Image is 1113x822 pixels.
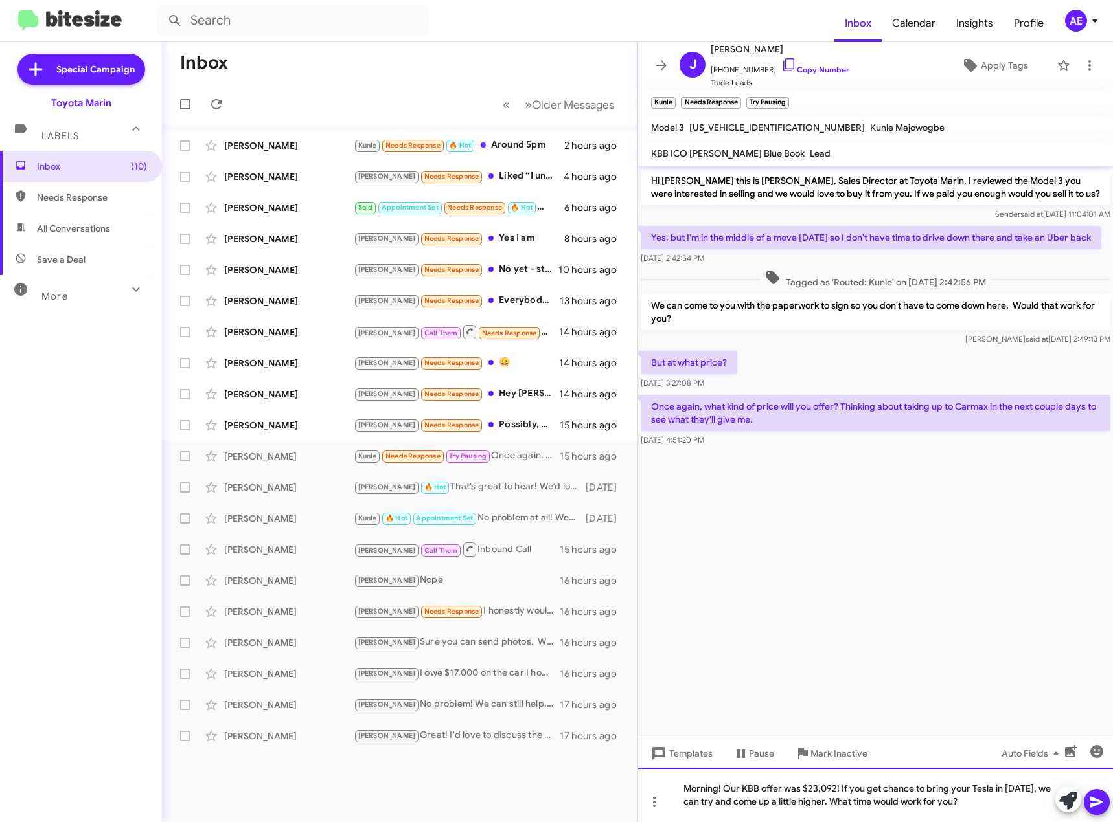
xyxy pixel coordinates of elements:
[560,605,627,618] div: 16 hours ago
[424,421,479,429] span: Needs Response
[965,334,1110,344] span: [PERSON_NAME] [DATE] 2:49:13 PM
[358,638,416,647] span: [PERSON_NAME]
[424,234,479,243] span: Needs Response
[224,170,354,183] div: [PERSON_NAME]
[564,201,627,214] div: 6 hours ago
[51,96,111,109] div: Toyota Marin
[558,263,627,276] div: 10 hours ago
[560,636,627,649] div: 16 hours ago
[358,546,416,555] span: [PERSON_NAME]
[354,417,560,432] div: Possibly, we're considering selling our 2017 Acura RDX with low miles.
[449,452,487,460] span: Try Pausing
[781,65,849,74] a: Copy Number
[354,231,564,246] div: Yes I am
[638,768,1113,822] div: Morning! Our KBB offer was $23,092! If you get chance to bring your Tesla in [DATE], we can try a...
[981,54,1028,77] span: Apply Tags
[41,130,79,142] span: Labels
[583,512,627,525] div: [DATE]
[641,435,704,445] span: [DATE] 4:51:20 PM
[559,357,627,370] div: 14 hours ago
[641,253,704,263] span: [DATE] 2:42:54 PM
[511,203,533,212] span: 🔥 Hot
[495,91,518,118] button: Previous
[641,395,1110,431] p: Once again, what kind of price will you offer? Thinking about taking up to Carmax in the next cou...
[354,697,560,712] div: No problem! We can still help. Would you be able to visit our dealership during your next trip up...
[648,742,713,765] span: Templates
[224,139,354,152] div: [PERSON_NAME]
[224,357,354,370] div: [PERSON_NAME]
[224,605,354,618] div: [PERSON_NAME]
[416,514,473,522] span: Appointment Set
[354,138,564,153] div: Around 5pm
[424,265,479,274] span: Needs Response
[385,452,441,460] span: Needs Response
[358,141,377,150] span: Kunle
[354,635,560,650] div: Sure you can send photos. We would need your VIN as well. Thank you!
[532,98,614,112] span: Older Messages
[560,450,627,463] div: 15 hours ago
[559,388,627,401] div: 14 hours ago
[224,326,354,339] div: [PERSON_NAME]
[834,5,882,42] span: Inbox
[358,452,377,460] span: Kunle
[224,574,354,587] div: [PERSON_NAME]
[651,122,684,133] span: Model 3
[354,293,560,308] div: Everybody has a price but doubtful that you'd meet mine!
[354,604,560,619] div: I honestly wouldn't want to waste your guys time. What would you normally offer for a 2020 with l...
[224,450,354,463] div: [PERSON_NAME]
[1065,10,1087,32] div: AE
[358,483,416,491] span: [PERSON_NAME]
[723,742,785,765] button: Pause
[1020,209,1043,219] span: said at
[564,139,627,152] div: 2 hours ago
[525,96,532,113] span: »
[224,543,354,556] div: [PERSON_NAME]
[358,265,416,274] span: [PERSON_NAME]
[1002,742,1064,765] span: Auto Fields
[358,172,416,181] span: [PERSON_NAME]
[870,122,945,133] span: Kunle Majowogbe
[424,329,458,337] span: Call Them
[424,359,479,367] span: Needs Response
[785,742,878,765] button: Mark Inactive
[41,291,68,302] span: More
[224,698,354,711] div: [PERSON_NAME]
[180,52,228,73] h1: Inbox
[689,122,865,133] span: [US_VEHICLE_IDENTIFICATION_NUMBER]
[503,96,510,113] span: «
[131,160,147,173] span: (10)
[224,729,354,742] div: [PERSON_NAME]
[1004,5,1054,42] a: Profile
[517,91,622,118] button: Next
[358,669,416,678] span: [PERSON_NAME]
[496,91,622,118] nav: Page navigation example
[424,546,458,555] span: Call Them
[560,419,627,432] div: 15 hours ago
[354,386,559,401] div: Hey [PERSON_NAME], No need to come by. I know what I want and have told [PERSON_NAME] a week ago ...
[354,541,560,557] div: Inbound Call
[358,514,377,522] span: Kunle
[564,232,627,245] div: 8 hours ago
[224,481,354,494] div: [PERSON_NAME]
[810,742,867,765] span: Mark Inactive
[354,728,560,743] div: Great! I'd love to discuss the details with you. How about we schedule a time for you to visit th...
[354,169,564,184] div: Liked “I understand! Keeping a vehicle you love is important. If you ever reconsider, let us know...
[385,141,441,150] span: Needs Response
[560,667,627,680] div: 16 hours ago
[482,329,537,337] span: Needs Response
[424,483,446,491] span: 🔥 Hot
[946,5,1004,42] a: Insights
[559,326,627,339] div: 14 hours ago
[37,191,147,204] span: Needs Response
[224,512,354,525] div: [PERSON_NAME]
[651,97,676,109] small: Kunle
[354,449,560,463] div: Once again, what kind of price will you offer? Thinking about taking up to Carmax in the next cou...
[449,141,471,150] span: 🔥 Hot
[991,742,1074,765] button: Auto Fields
[354,262,558,277] div: No yet - still have my RV Trailer
[560,543,627,556] div: 15 hours ago
[358,203,373,212] span: Sold
[995,209,1110,219] span: Sender [DATE] 11:04:01 AM
[358,607,416,616] span: [PERSON_NAME]
[641,169,1110,205] p: Hi [PERSON_NAME] this is [PERSON_NAME], Sales Director at Toyota Marin. I reviewed the Model 3 yo...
